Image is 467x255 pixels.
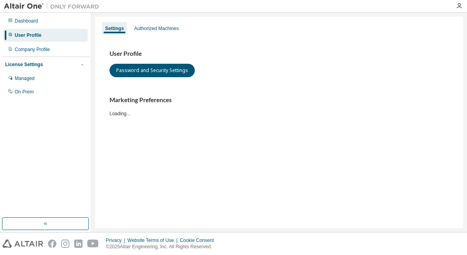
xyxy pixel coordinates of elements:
[4,2,103,10] img: Altair One
[110,96,449,116] div: Loading...
[15,32,41,38] div: User Profile
[105,25,124,32] div: Settings
[127,237,180,244] div: Website Terms of Use
[15,46,50,53] div: Company Profile
[106,244,219,250] p: © 2025 Altair Engineering, Inc. All Rights Reserved.
[15,75,35,82] div: Managed
[134,25,179,32] div: Authorized Machines
[87,240,99,248] img: youtube.svg
[110,50,449,58] h3: User Profile
[110,64,195,77] button: Password and Security Settings
[5,61,43,68] div: License Settings
[15,89,34,95] div: On Prem
[48,240,56,248] img: facebook.svg
[106,237,127,244] div: Privacy
[74,240,83,248] img: linkedin.svg
[15,18,38,24] div: Dashboard
[2,240,43,248] img: altair_logo.svg
[61,240,69,248] img: instagram.svg
[110,96,449,104] h3: Marketing Preferences
[180,237,218,244] div: Cookie Consent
